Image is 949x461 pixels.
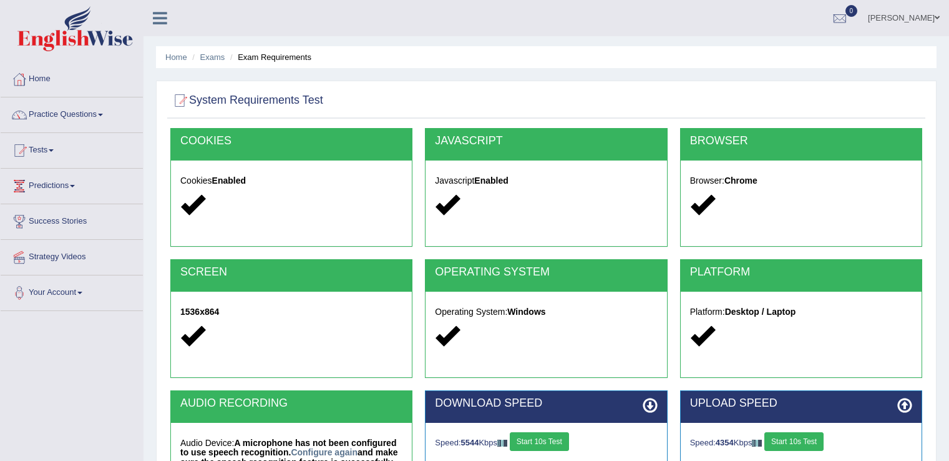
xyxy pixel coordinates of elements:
[180,135,402,147] h2: COOKIES
[716,438,734,447] strong: 4354
[200,52,225,62] a: Exams
[461,438,479,447] strong: 5544
[764,432,824,451] button: Start 10s Test
[227,51,311,63] li: Exam Requirements
[690,307,912,317] h5: Platform:
[435,135,657,147] h2: JAVASCRIPT
[725,307,796,317] strong: Desktop / Laptop
[510,432,569,451] button: Start 10s Test
[180,397,402,410] h2: AUDIO RECORDING
[690,176,912,186] h5: Browser:
[180,176,402,186] h5: Cookies
[435,307,657,317] h5: Operating System:
[752,440,762,447] img: ajax-loader-fb-connection.gif
[170,91,323,110] h2: System Requirements Test
[1,240,143,271] a: Strategy Videos
[435,432,657,454] div: Speed: Kbps
[1,133,143,164] a: Tests
[1,169,143,200] a: Predictions
[180,266,402,279] h2: SCREEN
[1,275,143,307] a: Your Account
[474,176,508,186] strong: Enabled
[1,62,143,93] a: Home
[845,5,858,17] span: 0
[1,204,143,235] a: Success Stories
[291,447,358,457] a: Configure again
[1,97,143,129] a: Practice Questions
[724,176,757,186] strong: Chrome
[212,176,246,186] strong: Enabled
[507,307,545,317] strong: Windows
[690,266,912,279] h2: PLATFORM
[165,52,187,62] a: Home
[690,397,912,410] h2: UPLOAD SPEED
[690,135,912,147] h2: BROWSER
[180,307,219,317] strong: 1536x864
[435,176,657,186] h5: Javascript
[690,432,912,454] div: Speed: Kbps
[435,397,657,410] h2: DOWNLOAD SPEED
[435,266,657,279] h2: OPERATING SYSTEM
[497,440,507,447] img: ajax-loader-fb-connection.gif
